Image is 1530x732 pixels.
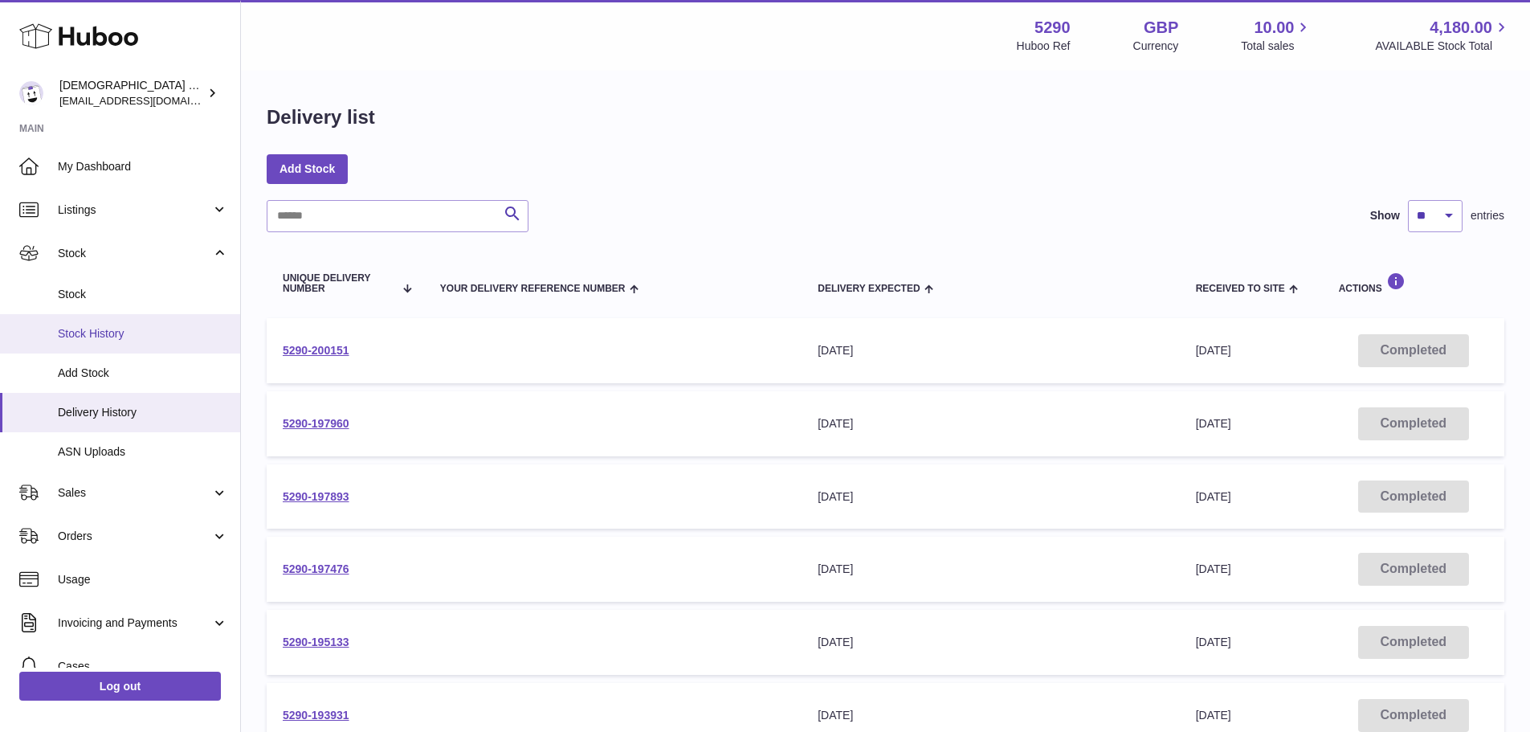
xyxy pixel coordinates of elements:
[1196,562,1231,575] span: [DATE]
[267,154,348,183] a: Add Stock
[818,284,920,294] span: Delivery Expected
[59,78,204,108] div: [DEMOGRAPHIC_DATA] Charity
[1241,17,1312,54] a: 10.00 Total sales
[267,104,375,130] h1: Delivery list
[58,572,228,587] span: Usage
[1196,344,1231,357] span: [DATE]
[1034,17,1071,39] strong: 5290
[58,485,211,501] span: Sales
[1196,417,1231,430] span: [DATE]
[1017,39,1071,54] div: Huboo Ref
[1196,284,1285,294] span: Received to Site
[283,562,349,575] a: 5290-197476
[1144,17,1178,39] strong: GBP
[58,287,228,302] span: Stock
[58,405,228,420] span: Delivery History
[818,562,1163,577] div: [DATE]
[1339,272,1488,294] div: Actions
[58,159,228,174] span: My Dashboard
[818,343,1163,358] div: [DATE]
[283,490,349,503] a: 5290-197893
[283,344,349,357] a: 5290-200151
[818,489,1163,505] div: [DATE]
[58,326,228,341] span: Stock History
[58,444,228,460] span: ASN Uploads
[1370,208,1400,223] label: Show
[58,659,228,674] span: Cases
[19,81,43,105] img: info@muslimcharity.org.uk
[818,708,1163,723] div: [DATE]
[58,246,211,261] span: Stock
[1471,208,1504,223] span: entries
[1430,17,1492,39] span: 4,180.00
[1196,709,1231,722] span: [DATE]
[1375,17,1511,54] a: 4,180.00 AVAILABLE Stock Total
[283,636,349,648] a: 5290-195133
[818,635,1163,650] div: [DATE]
[283,709,349,722] a: 5290-193931
[283,273,394,294] span: Unique Delivery Number
[59,94,236,107] span: [EMAIL_ADDRESS][DOMAIN_NAME]
[58,366,228,381] span: Add Stock
[1196,636,1231,648] span: [DATE]
[58,615,211,631] span: Invoicing and Payments
[818,416,1163,431] div: [DATE]
[1196,490,1231,503] span: [DATE]
[440,284,626,294] span: Your Delivery Reference Number
[58,202,211,218] span: Listings
[1133,39,1179,54] div: Currency
[58,529,211,544] span: Orders
[1254,17,1294,39] span: 10.00
[19,672,221,701] a: Log out
[283,417,349,430] a: 5290-197960
[1375,39,1511,54] span: AVAILABLE Stock Total
[1241,39,1312,54] span: Total sales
